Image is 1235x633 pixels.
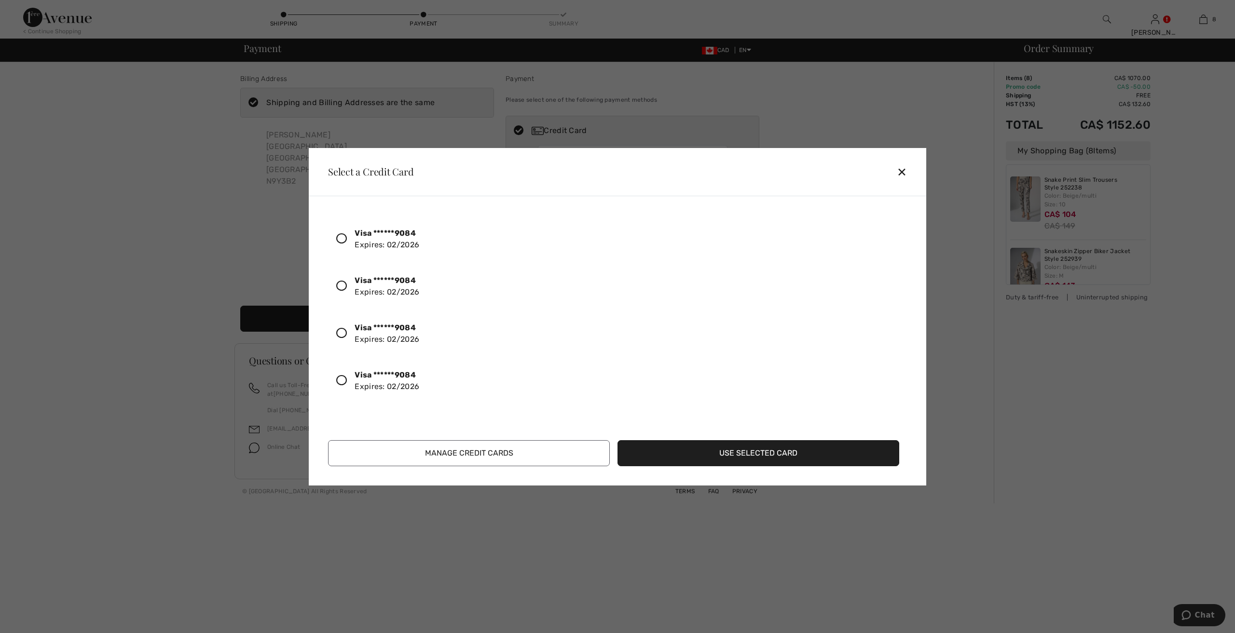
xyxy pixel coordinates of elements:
[355,369,419,392] div: Expires: 02/2026
[897,162,915,182] div: ✕
[320,167,414,176] div: Select a Credit Card
[355,275,419,298] div: Expires: 02/2026
[328,440,610,466] button: Manage Credit Cards
[617,440,899,466] button: Use Selected Card
[355,228,419,251] div: Expires: 02/2026
[355,322,419,345] div: Expires: 02/2026
[21,7,41,15] span: Chat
